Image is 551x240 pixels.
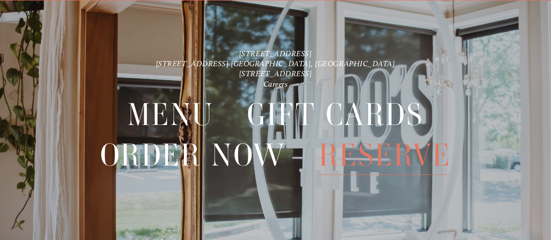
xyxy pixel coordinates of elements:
a: [STREET_ADDRESS] [239,49,312,58]
a: [STREET_ADDRESS] [239,69,312,78]
a: Reserve [319,135,451,175]
a: Careers [264,79,288,88]
a: [STREET_ADDRESS] [GEOGRAPHIC_DATA], [GEOGRAPHIC_DATA] [156,59,396,68]
span: Menu [128,95,214,135]
a: Order Now [100,135,286,175]
a: Menu [128,95,214,134]
a: Gift Cards [247,95,424,134]
span: Gift Cards [247,95,424,135]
